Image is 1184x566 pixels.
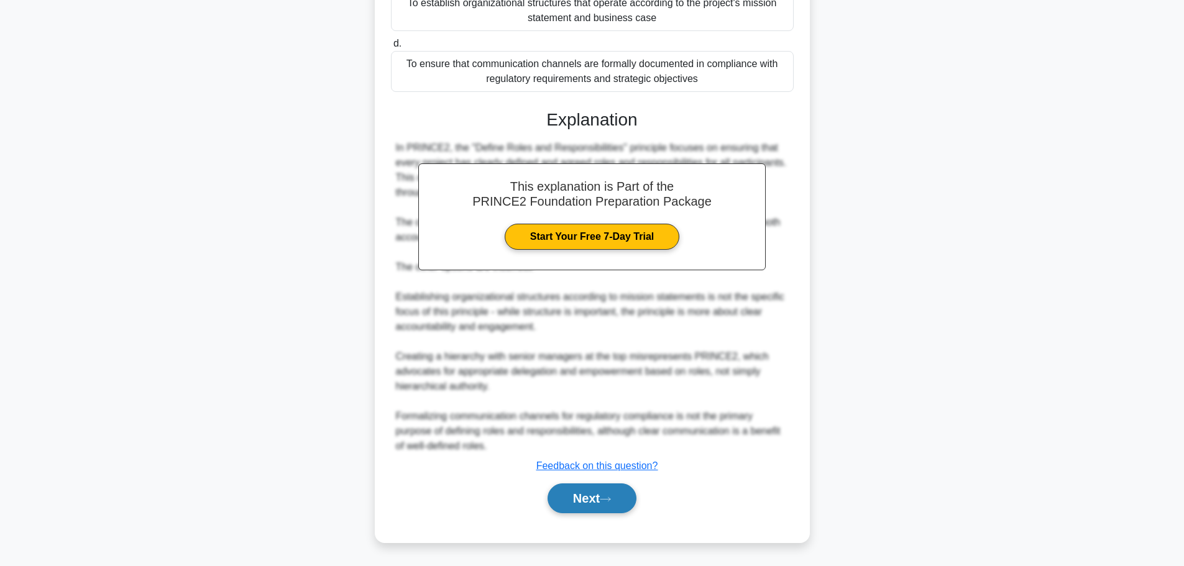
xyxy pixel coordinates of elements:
a: Start Your Free 7-Day Trial [505,224,679,250]
div: In PRINCE2, the "Define Roles and Responsibilities" principle focuses on ensuring that every proj... [396,140,789,454]
a: Feedback on this question? [536,460,658,471]
h3: Explanation [398,109,786,130]
div: To ensure that communication channels are formally documented in compliance with regulatory requi... [391,51,794,92]
span: d. [393,38,402,48]
button: Next [548,483,636,513]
